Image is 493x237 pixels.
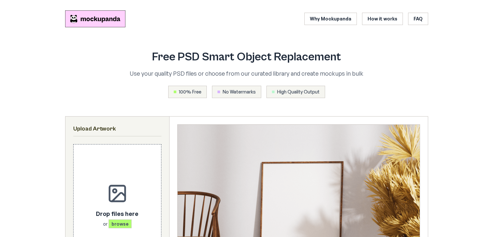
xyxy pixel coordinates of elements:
[304,13,357,25] a: Why Mockupanda
[223,89,256,95] span: No Watermarks
[96,221,138,227] p: or
[65,10,125,27] img: Mockupanda
[109,219,132,228] span: browse
[408,13,428,25] a: FAQ
[65,10,125,27] a: Mockupanda home
[101,51,392,64] h1: Free PSD Smart Object Replacement
[179,89,201,95] span: 100% Free
[277,89,320,95] span: High Quality Output
[101,69,392,78] p: Use your quality PSD files or choose from our curated library and create mockups in bulk
[96,209,138,218] p: Drop files here
[73,124,161,133] h2: Upload Artwork
[362,13,403,25] a: How it works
